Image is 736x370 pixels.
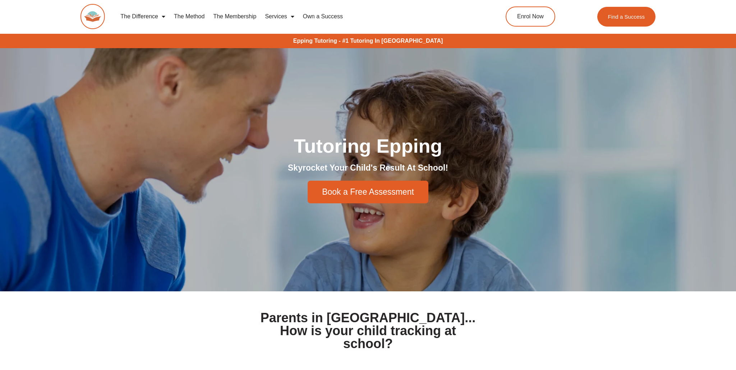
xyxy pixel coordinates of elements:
a: Book a Free Assessment [308,181,428,203]
span: Book a Free Assessment [322,188,414,196]
a: Own a Success [299,8,347,25]
a: The Method [170,8,209,25]
a: Enrol Now [506,6,555,27]
h2: Skyrocket Your Child's Result At School! [167,163,569,174]
h1: Tutoring Epping [167,136,569,156]
a: The Membership [209,8,261,25]
nav: Menu [116,8,473,25]
a: Find a Success [597,7,655,27]
a: Services [261,8,298,25]
span: Enrol Now [517,14,544,19]
span: Find a Success [608,14,645,19]
h1: Parents in [GEOGRAPHIC_DATA]... How is your child tracking at school? [257,311,479,350]
a: The Difference [116,8,170,25]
